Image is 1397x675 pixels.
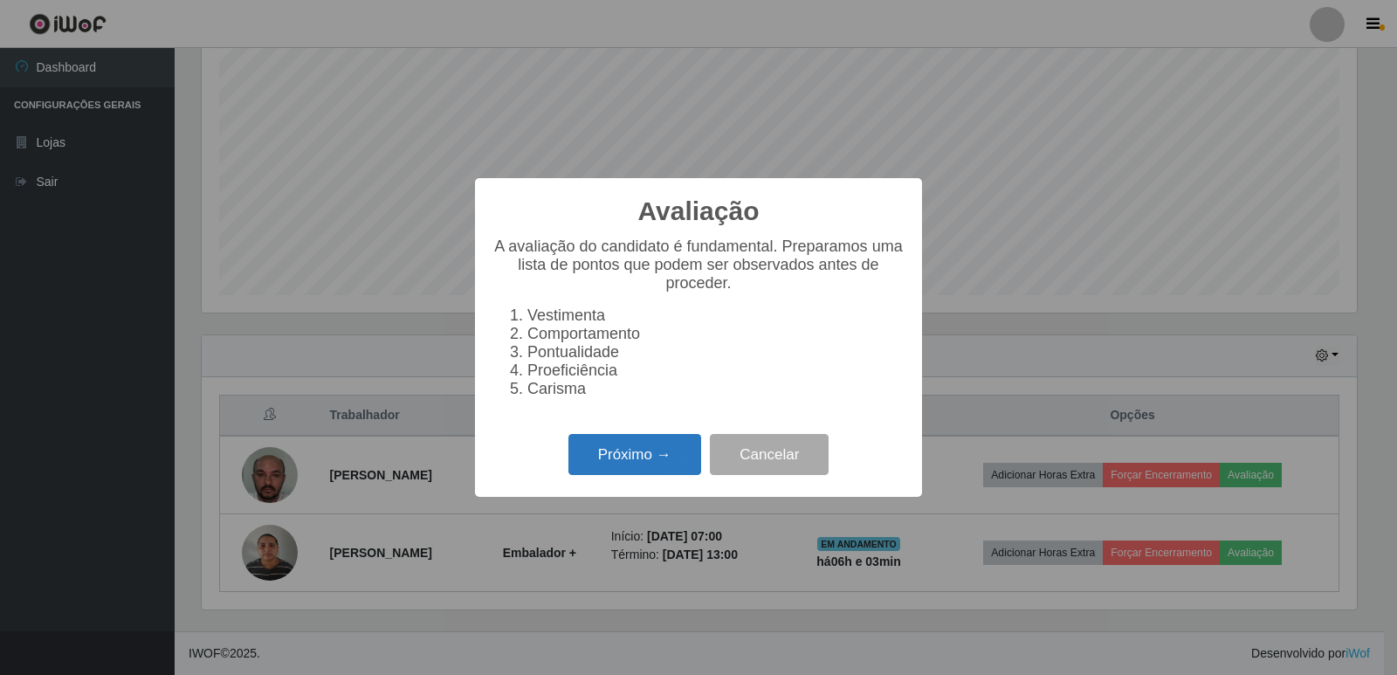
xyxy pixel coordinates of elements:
[527,380,905,398] li: Carisma
[527,362,905,380] li: Proeficiência
[527,325,905,343] li: Comportamento
[710,434,829,475] button: Cancelar
[638,196,760,227] h2: Avaliação
[492,238,905,293] p: A avaliação do candidato é fundamental. Preparamos uma lista de pontos que podem ser observados a...
[527,307,905,325] li: Vestimenta
[568,434,701,475] button: Próximo →
[527,343,905,362] li: Pontualidade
